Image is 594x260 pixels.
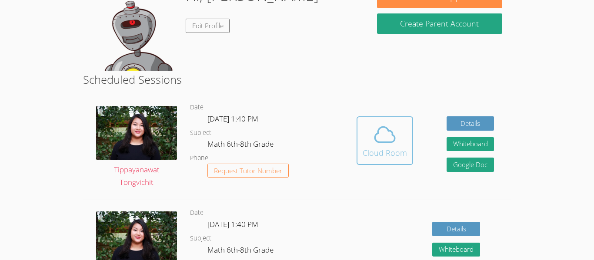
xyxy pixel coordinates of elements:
a: Tippayanawat Tongvichit [96,106,177,189]
a: Edit Profile [186,19,230,33]
span: Request Tutor Number [214,168,282,174]
dt: Date [190,102,204,113]
span: [DATE] 1:40 PM [207,114,258,124]
img: IMG_0561.jpeg [96,106,177,160]
dd: Math 6th-8th Grade [207,138,275,153]
button: Create Parent Account [377,13,502,34]
dt: Subject [190,233,211,244]
dd: Math 6th-8th Grade [207,244,275,259]
dt: Subject [190,128,211,138]
a: Details [447,116,494,131]
button: Whiteboard [432,243,480,257]
dt: Phone [190,153,208,164]
span: [DATE] 1:40 PM [207,219,258,229]
button: Whiteboard [447,137,494,151]
div: Cloud Room [363,147,407,159]
h2: Scheduled Sessions [83,71,511,88]
button: Cloud Room [357,116,413,165]
a: Details [432,222,480,236]
button: Request Tutor Number [207,164,289,178]
dt: Date [190,207,204,218]
a: Google Doc [447,158,494,172]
